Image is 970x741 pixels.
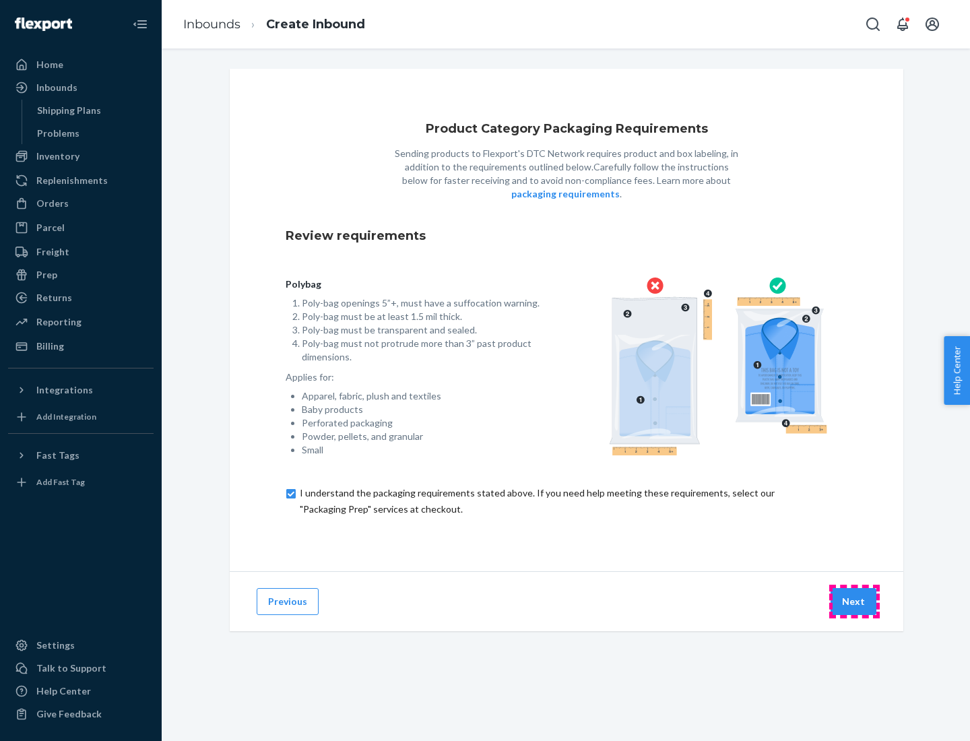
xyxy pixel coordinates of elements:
a: Settings [8,635,154,656]
a: Prep [8,264,154,286]
li: Poly-bag must be transparent and sealed. [302,323,545,337]
div: Inbounds [36,81,77,94]
a: Billing [8,335,154,357]
p: Polybag [286,278,545,291]
div: Integrations [36,383,93,397]
a: Parcel [8,217,154,238]
li: Apparel, fabric, plush and textiles [302,389,545,403]
div: Add Fast Tag [36,476,85,488]
a: Add Fast Tag [8,472,154,493]
button: Fast Tags [8,445,154,466]
div: Shipping Plans [37,104,101,117]
div: Fast Tags [36,449,79,462]
div: Inventory [36,150,79,163]
div: Orders [36,197,69,210]
div: Replenishments [36,174,108,187]
a: Inventory [8,146,154,167]
button: Close Navigation [127,11,154,38]
div: Returns [36,291,72,304]
p: Applies for: [286,370,545,384]
a: Help Center [8,680,154,702]
li: Baby products [302,403,545,416]
li: Poly-bag must be at least 1.5 mil thick. [302,310,545,323]
a: Add Integration [8,406,154,428]
button: Previous [257,588,319,615]
button: Open account menu [919,11,946,38]
a: Create Inbound [266,17,365,32]
a: Reporting [8,311,154,333]
div: Talk to Support [36,662,106,675]
button: Open notifications [889,11,916,38]
button: Next [831,588,876,615]
button: Integrations [8,379,154,401]
a: Problems [30,123,154,144]
div: Prep [36,268,57,282]
a: Inbounds [183,17,240,32]
div: Review requirements [286,217,847,256]
div: Freight [36,245,69,259]
div: Settings [36,639,75,652]
p: Sending products to Flexport's DTC Network requires product and box labeling, in addition to the ... [391,147,742,201]
a: Returns [8,287,154,309]
div: Home [36,58,63,71]
div: Reporting [36,315,82,329]
a: Talk to Support [8,657,154,679]
a: Freight [8,241,154,263]
img: Flexport logo [15,18,72,31]
li: Perforated packaging [302,416,545,430]
ol: breadcrumbs [172,5,376,44]
div: Parcel [36,221,65,234]
h1: Product Category Packaging Requirements [426,123,708,136]
button: packaging requirements [511,187,620,201]
li: Poly-bag openings 5”+, must have a suffocation warning. [302,296,545,310]
div: Problems [37,127,79,140]
button: Open Search Box [860,11,886,38]
a: Orders [8,193,154,214]
li: Small [302,443,545,457]
a: Replenishments [8,170,154,191]
a: Home [8,54,154,75]
li: Powder, pellets, and granular [302,430,545,443]
div: Billing [36,340,64,353]
a: Inbounds [8,77,154,98]
div: Give Feedback [36,707,102,721]
img: polybag.ac92ac876edd07edd96c1eaacd328395.png [609,278,827,455]
li: Poly-bag must not protrude more than 3” past product dimensions. [302,337,545,364]
div: Help Center [36,684,91,698]
div: Add Integration [36,411,96,422]
a: Shipping Plans [30,100,154,121]
button: Give Feedback [8,703,154,725]
button: Help Center [944,336,970,405]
